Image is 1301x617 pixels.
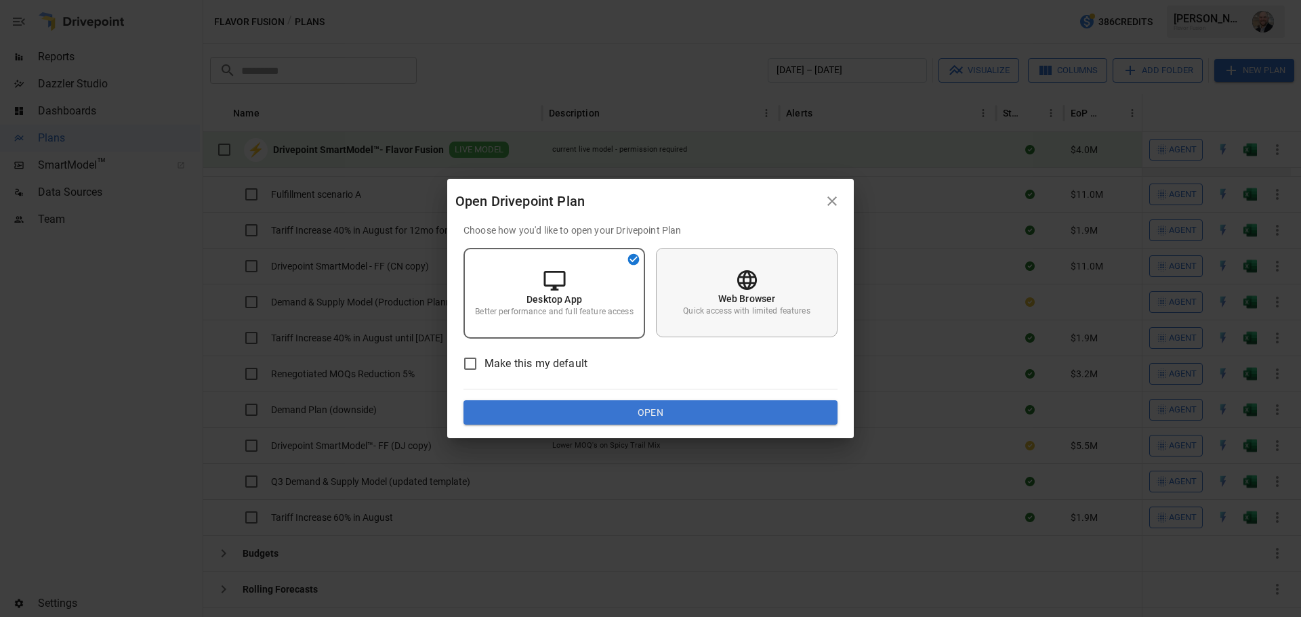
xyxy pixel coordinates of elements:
p: Web Browser [718,292,776,305]
p: Better performance and full feature access [475,306,633,318]
span: Make this my default [484,356,587,372]
p: Choose how you'd like to open your Drivepoint Plan [463,224,838,237]
p: Desktop App [526,293,582,306]
div: Open Drivepoint Plan [455,190,819,212]
button: Open [463,400,838,425]
p: Quick access with limited features [683,305,810,317]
